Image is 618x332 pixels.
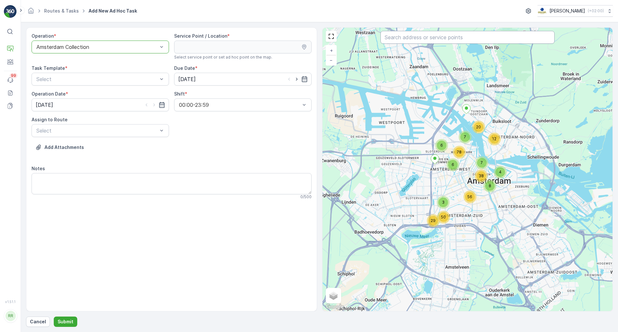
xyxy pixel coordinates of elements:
div: 78 [453,146,466,159]
input: Search address or service points [380,31,555,44]
img: Google [324,303,345,311]
label: Operation Date [32,91,66,97]
a: Homepage [27,10,34,15]
label: Task Template [32,65,65,71]
div: 56 [464,190,476,203]
span: Select service point or set ad hoc point on the map. [174,55,272,60]
span: 4 [499,170,501,174]
button: Submit [54,317,77,327]
span: 20 [476,124,481,129]
div: 6 [435,139,448,152]
span: 12 [492,136,496,141]
p: 0 / 500 [300,194,312,199]
button: Upload File [32,142,88,152]
button: Cancel [26,317,50,327]
a: Open this area in Google Maps (opens a new window) [324,303,345,311]
div: 6 [446,158,459,171]
img: basis-logo_rgb2x.png [538,7,547,14]
p: Cancel [30,318,46,325]
img: logo [4,5,17,18]
div: 7 [459,131,472,143]
span: + [330,48,333,53]
p: Add Attachments [44,144,84,151]
p: Select [36,127,158,134]
div: 29 [427,214,440,227]
span: 56 [467,194,472,199]
label: Operation [32,33,54,39]
span: 6 [452,162,454,167]
div: RR [5,311,16,321]
span: 3 [442,200,445,205]
a: 99 [4,74,17,87]
div: 8 [483,180,496,192]
label: Shift [174,91,185,97]
input: dd/mm/yyyy [174,73,312,86]
span: 6 [440,143,443,148]
span: Add New Ad Hoc Task [87,8,138,14]
div: 3 [437,196,450,209]
label: Due Date [174,65,195,71]
a: Zoom Out [326,55,336,65]
label: Assign to Route [32,117,68,122]
span: 50 [441,215,446,219]
p: Submit [58,318,73,325]
span: − [330,57,333,63]
span: 78 [457,150,462,154]
div: 20 [472,121,485,134]
div: 12 [488,133,501,145]
span: 7 [464,134,466,139]
div: 38 [475,170,488,182]
a: Zoom In [326,46,336,55]
label: Notes [32,166,45,171]
div: 50 [437,211,450,224]
span: 7 [481,160,483,165]
span: 38 [479,173,484,178]
div: 7 [475,156,488,169]
button: RR [4,305,17,327]
input: dd/mm/yyyy [32,98,169,111]
div: 4 [494,166,507,179]
button: [PERSON_NAME](+02:00) [538,5,613,17]
span: 29 [431,218,435,223]
a: Layers [326,289,341,303]
p: [PERSON_NAME] [549,8,585,14]
p: 99 [11,73,16,78]
span: v 1.51.1 [4,300,17,304]
p: ( +02:00 ) [588,8,604,14]
a: View Fullscreen [326,32,336,41]
p: Select [36,75,158,83]
span: 8 [489,183,491,188]
a: Routes & Tasks [44,8,79,14]
label: Service Point / Location [174,33,227,39]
